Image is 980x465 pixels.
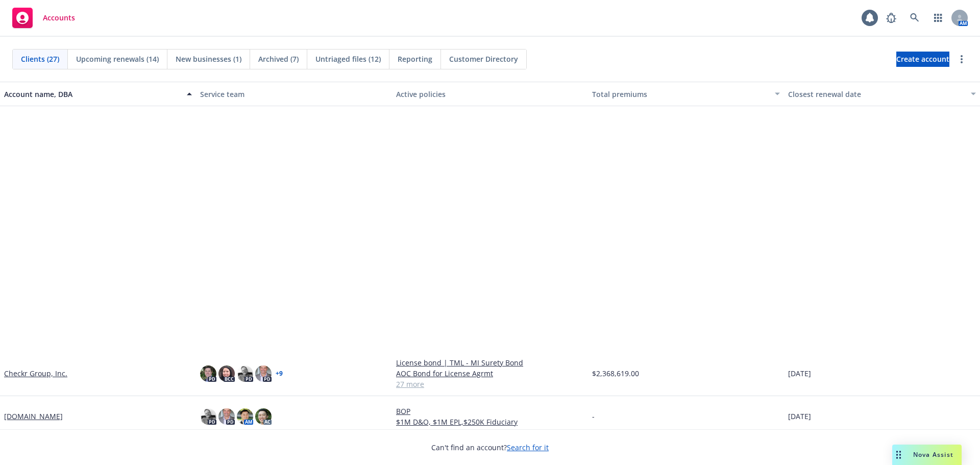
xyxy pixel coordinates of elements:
img: photo [255,365,272,382]
span: Untriaged files (12) [315,54,381,64]
span: Upcoming renewals (14) [76,54,159,64]
a: License bond | TML - MI Surety Bond [396,357,584,368]
span: - [592,411,595,422]
a: AOC Bond for License Agrmt [396,368,584,379]
a: + 9 [276,371,283,377]
a: BOP [396,406,584,417]
div: Active policies [396,89,584,100]
img: photo [218,408,235,425]
span: $2,368,619.00 [592,368,639,379]
span: Create account [896,50,949,69]
img: photo [218,365,235,382]
a: more [955,53,968,65]
span: Accounts [43,14,75,22]
img: photo [200,365,216,382]
div: Account name, DBA [4,89,181,100]
button: Closest renewal date [784,82,980,106]
span: Customer Directory [449,54,518,64]
span: Archived (7) [258,54,299,64]
a: Checkr Group, Inc. [4,368,67,379]
span: Can't find an account? [431,442,549,453]
div: Service team [200,89,388,100]
img: photo [237,365,253,382]
button: Total premiums [588,82,784,106]
span: Clients (27) [21,54,59,64]
img: photo [200,408,216,425]
a: Search [904,8,925,28]
a: Accounts [8,4,79,32]
div: Drag to move [892,445,905,465]
a: Switch app [928,8,948,28]
button: Active policies [392,82,588,106]
span: [DATE] [788,368,811,379]
img: photo [237,408,253,425]
a: $1M D&O, $1M EPL,$250K Fiduciary [396,417,584,427]
button: Service team [196,82,392,106]
span: Nova Assist [913,450,953,459]
a: Report a Bug [881,8,901,28]
span: [DATE] [788,411,811,422]
button: Nova Assist [892,445,962,465]
div: Total premiums [592,89,769,100]
div: Closest renewal date [788,89,965,100]
a: [DOMAIN_NAME] [4,411,63,422]
a: Search for it [507,443,549,452]
span: Reporting [398,54,432,64]
a: Create account [896,52,949,67]
img: photo [255,408,272,425]
a: 27 more [396,379,584,389]
span: New businesses (1) [176,54,241,64]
